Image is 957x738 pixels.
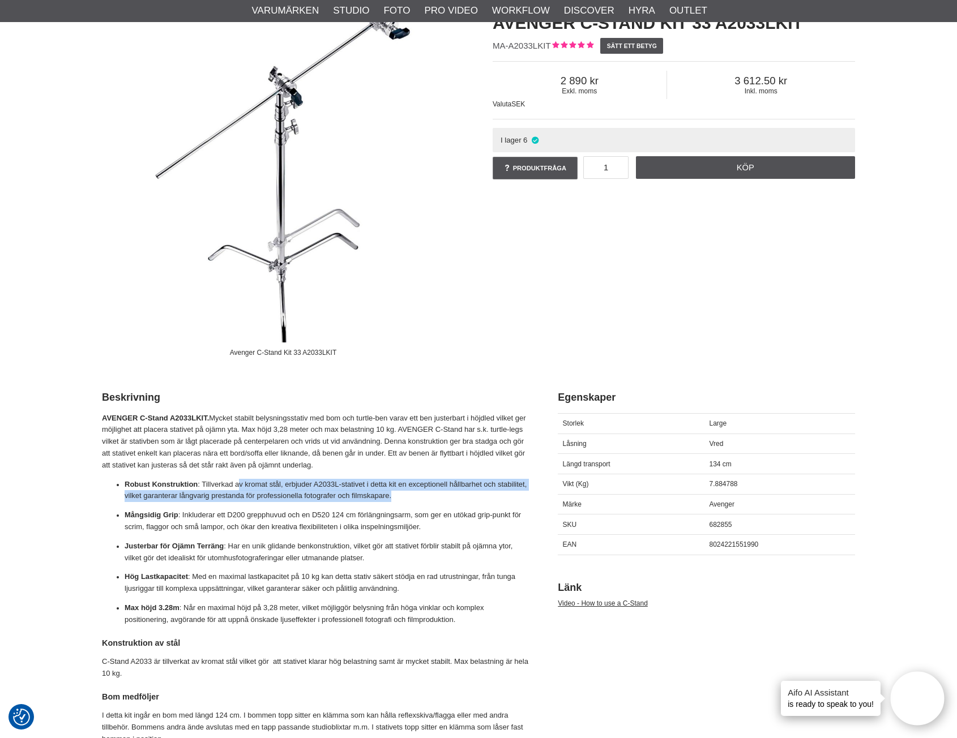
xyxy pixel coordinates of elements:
[493,87,667,95] span: Exkl. moms
[252,3,319,18] a: Varumärken
[125,480,198,488] strong: Robust Konstruktion
[424,3,477,18] a: Pro Video
[563,480,589,488] span: Vikt (Kg)
[709,500,734,508] span: Avenger
[563,460,610,468] span: Längd transport
[102,391,529,405] h2: Beskrivning
[709,480,737,488] span: 7.884788
[125,571,529,595] p: : Med en maximal lastkapacitet på 10 kg kan detta stativ säkert stödja en rad utrustningar, från ...
[493,157,578,179] a: Produktfråga
[125,603,180,612] strong: Max höjd 3.28m
[563,440,587,448] span: Låsning
[492,3,550,18] a: Workflow
[530,136,540,144] i: I lager
[13,709,30,726] img: Revisit consent button
[564,3,614,18] a: Discover
[667,87,855,95] span: Inkl. moms
[125,509,529,533] p: : Inkluderar ett D200 grepphuvud och en D520 124 cm förlängningsarm, som ger en utökad grip-punkt...
[102,414,209,422] strong: AVENGER C-Stand A2033LKIT.
[383,3,410,18] a: Foto
[125,572,188,581] strong: Hög Lastkapacitet
[102,637,529,649] h4: Konstruktion av stål
[788,686,874,698] h4: Aifo AI Assistant
[102,656,529,680] p: C-Stand A2033 är tillverkat av kromat stål vilket gör att stativet klarar hög belastning samt är ...
[511,100,525,108] span: SEK
[709,540,758,548] span: 8024221551990
[125,479,529,503] p: : Tillverkad av kromat stål, erbjuder A2033L-stativet i detta kit en exceptionell hållbarhet och ...
[493,75,667,87] span: 2 890
[125,540,529,564] p: : Har en unik glidande benkonstruktion, vilket gör att stativet förblir stabilt på ojämna ytor, v...
[558,599,648,607] a: Video - How to use a C-Stand
[125,542,224,550] strong: Justerbar för Ojämn Terräng
[501,136,522,144] span: I lager
[220,342,346,362] div: Avenger C-Stand Kit 33 A2033LKIT
[551,40,593,52] div: Kundbetyg: 5.00
[125,510,178,519] strong: Mångsidig Grip
[125,602,529,626] p: : Når en maximal höjd på 3,28 meter, vilket möjliggör belysning från höga vinklar och komplex pos...
[13,707,30,727] button: Samtyckesinställningar
[102,413,529,471] p: Mycket stabilt belysningsstativ med bom och turtle-ben varav ett ben justerbart i höjdled vilket ...
[709,460,731,468] span: 134 cm
[781,681,881,716] div: is ready to speak to you!
[563,540,577,548] span: EAN
[563,521,577,529] span: SKU
[636,156,856,179] a: Köp
[523,136,527,144] span: 6
[563,500,582,508] span: Märke
[709,419,727,427] span: Large
[493,11,855,35] h1: Avenger C-Stand Kit 33 A2033LKIT
[493,100,511,108] span: Valuta
[600,38,663,54] a: Sätt ett betyg
[558,581,855,595] h2: Länk
[629,3,655,18] a: Hyra
[563,419,584,427] span: Storlek
[709,521,732,529] span: 682855
[333,3,369,18] a: Studio
[558,391,855,405] h2: Egenskaper
[102,691,529,702] h4: Bom medföljer
[493,41,551,50] span: MA-A2033LKIT
[709,440,723,448] span: Vred
[669,3,707,18] a: Outlet
[667,75,855,87] span: 3 612.50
